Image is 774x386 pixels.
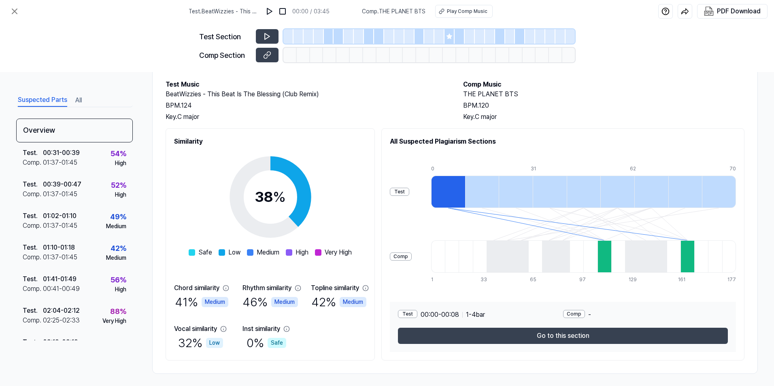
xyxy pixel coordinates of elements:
[202,297,228,307] div: Medium
[178,334,223,352] div: 32 %
[481,276,494,283] div: 33
[111,274,126,285] div: 56 %
[325,248,352,257] span: Very High
[23,158,43,168] div: Comp .
[678,276,692,283] div: 161
[563,310,728,320] div: -
[23,243,43,252] div: Test .
[115,191,126,199] div: High
[23,189,43,199] div: Comp .
[296,248,308,257] span: High
[111,243,126,254] div: 42 %
[292,7,330,16] div: 00:00 / 03:45
[166,80,447,89] h2: Test Music
[257,248,279,257] span: Medium
[43,211,77,221] div: 01:02 - 01:10
[435,5,493,18] button: Play Comp Music
[242,324,280,334] div: Inst similarity
[463,112,744,122] div: Key. C major
[199,31,251,42] div: Test Section
[102,317,126,325] div: Very High
[111,148,126,159] div: 54 %
[198,248,212,257] span: Safe
[175,293,228,311] div: 41 %
[174,324,217,334] div: Vocal similarity
[704,6,714,16] img: PDF Download
[206,338,223,348] div: Low
[421,310,459,320] span: 00:00 - 00:08
[23,252,43,262] div: Comp .
[247,334,286,352] div: 0 %
[166,101,447,110] div: BPM. 124
[390,188,409,196] div: Test
[111,180,126,191] div: 52 %
[266,7,274,15] img: play
[43,306,80,316] div: 02:04 - 02:12
[106,222,126,231] div: Medium
[398,310,417,318] div: Test
[23,284,43,294] div: Comp .
[43,316,80,325] div: 02:25 - 02:33
[43,337,78,347] div: 02:12 - 02:19
[729,165,736,172] div: 70
[463,80,744,89] h2: Comp Music
[466,310,485,320] span: 1 - 4 bar
[242,283,291,293] div: Rhythm similarity
[166,89,447,99] h2: BeatWizzies - This Beat Is The Blessing (Club Remix)
[311,293,366,311] div: 42 %
[563,310,585,318] div: Comp
[340,297,366,307] div: Medium
[681,7,689,15] img: share
[16,119,133,142] div: Overview
[271,297,298,307] div: Medium
[717,6,761,17] div: PDF Download
[463,101,744,110] div: BPM. 120
[398,328,728,344] button: Go to this section
[661,7,670,15] img: help
[189,7,260,16] span: Test . BeatWizzies - This Beat Is The Blessing (Club Remix)
[43,180,81,189] div: 00:39 - 00:47
[43,274,77,284] div: 01:41 - 01:49
[629,276,642,283] div: 129
[23,148,43,158] div: Test .
[390,137,736,146] h2: All Suspected Plagiarism Sections
[279,7,287,15] img: stop
[43,284,80,294] div: 00:41 - 00:49
[630,165,664,172] div: 62
[43,148,80,158] div: 00:31 - 00:39
[23,180,43,189] div: Test .
[75,94,82,107] button: All
[23,221,43,231] div: Comp .
[530,276,544,283] div: 65
[174,137,366,146] h2: Similarity
[106,254,126,262] div: Medium
[273,188,286,206] span: %
[23,306,43,316] div: Test .
[43,243,75,252] div: 01:10 - 01:18
[43,158,77,168] div: 01:37 - 01:45
[268,338,286,348] div: Safe
[579,276,593,283] div: 97
[23,337,43,347] div: Test .
[702,4,762,18] button: PDF Download
[18,94,67,107] button: Suspected Parts
[110,306,126,317] div: 88 %
[43,189,77,199] div: 01:37 - 01:45
[199,50,251,61] div: Comp Section
[531,165,565,172] div: 31
[228,248,240,257] span: Low
[111,337,126,348] div: 54 %
[431,276,445,283] div: 1
[115,159,126,168] div: High
[727,276,736,283] div: 177
[23,274,43,284] div: Test .
[43,221,77,231] div: 01:37 - 01:45
[166,112,447,122] div: Key. C major
[115,285,126,294] div: High
[311,283,359,293] div: Topline similarity
[255,186,286,208] div: 38
[242,293,298,311] div: 46 %
[174,283,219,293] div: Chord similarity
[390,252,412,261] div: Comp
